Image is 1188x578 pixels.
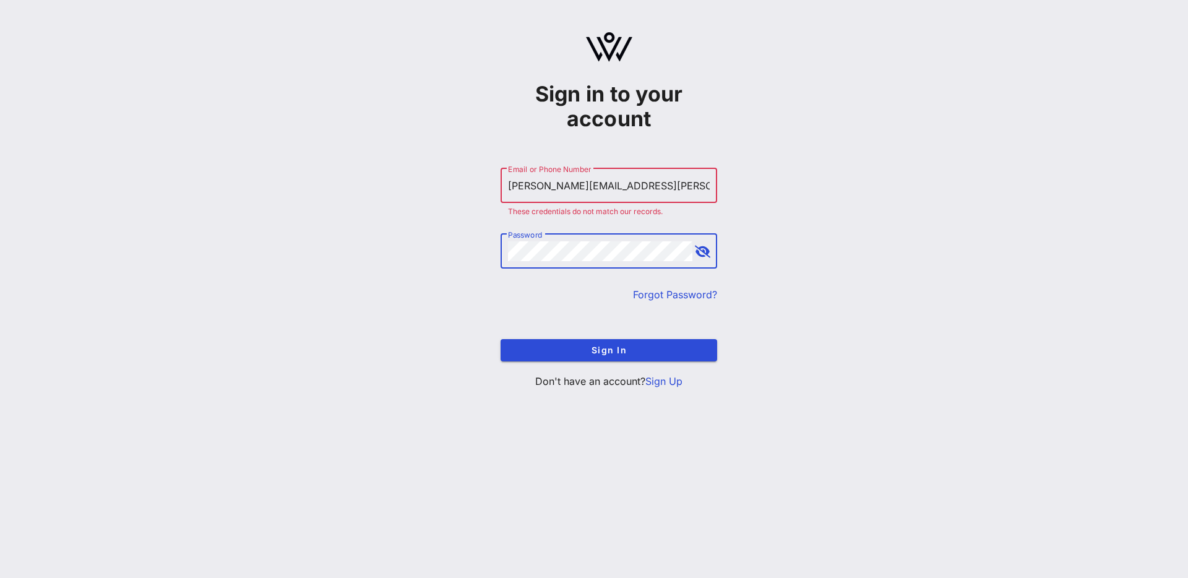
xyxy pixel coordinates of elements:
[645,375,682,387] a: Sign Up
[501,82,717,131] h1: Sign in to your account
[586,32,632,62] img: logo.svg
[508,208,710,215] div: These credentials do not match our records.
[508,165,591,174] label: Email or Phone Number
[501,374,717,389] p: Don't have an account?
[695,246,710,258] button: append icon
[508,230,543,239] label: Password
[510,345,707,355] span: Sign In
[501,339,717,361] button: Sign In
[633,288,717,301] a: Forgot Password?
